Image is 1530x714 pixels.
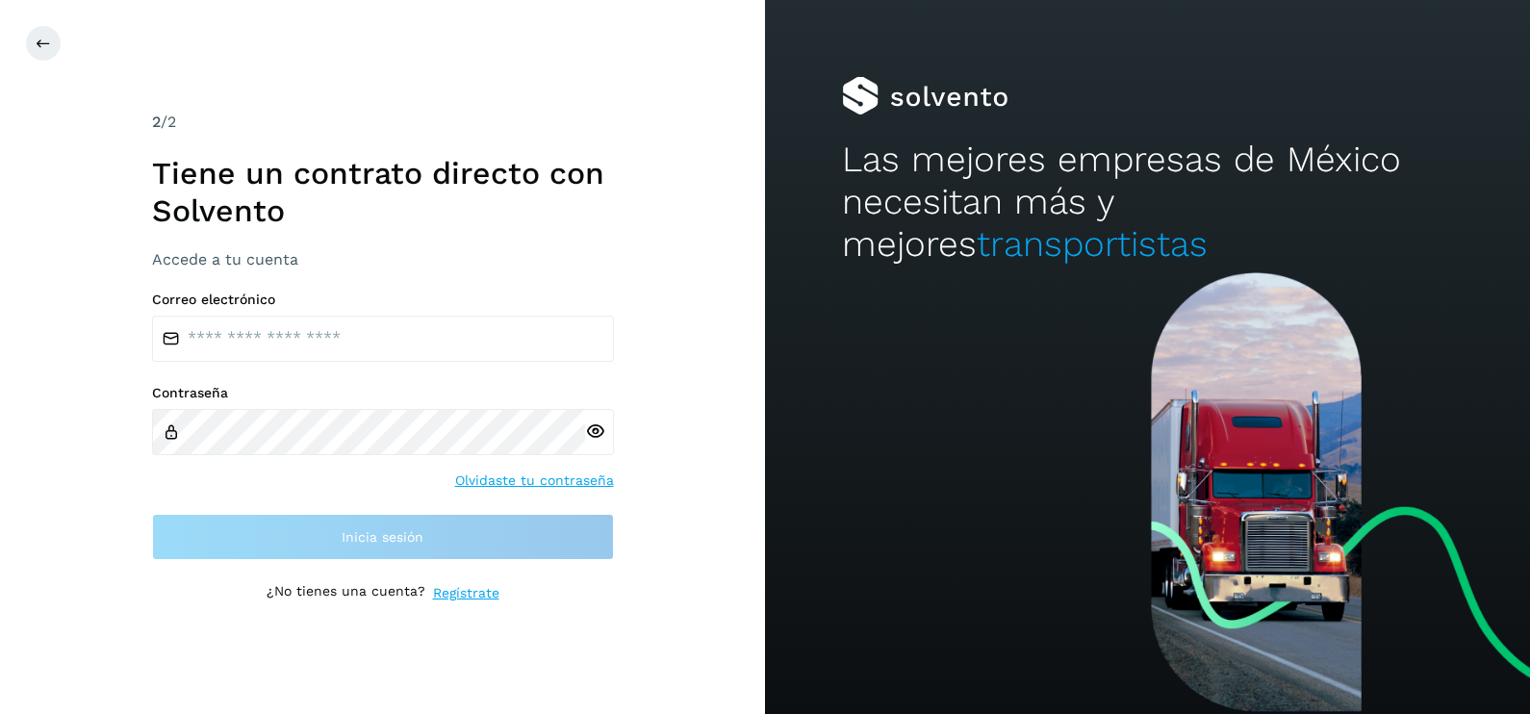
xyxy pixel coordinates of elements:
p: ¿No tienes una cuenta? [267,583,425,603]
h2: Las mejores empresas de México necesitan más y mejores [842,139,1454,267]
a: Olvidaste tu contraseña [455,471,614,491]
label: Correo electrónico [152,292,614,308]
span: 2 [152,113,161,131]
a: Regístrate [433,583,499,603]
h3: Accede a tu cuenta [152,250,614,268]
h1: Tiene un contrato directo con Solvento [152,155,614,229]
span: Inicia sesión [342,530,423,544]
button: Inicia sesión [152,514,614,560]
span: transportistas [977,223,1208,265]
label: Contraseña [152,385,614,401]
div: /2 [152,111,614,134]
